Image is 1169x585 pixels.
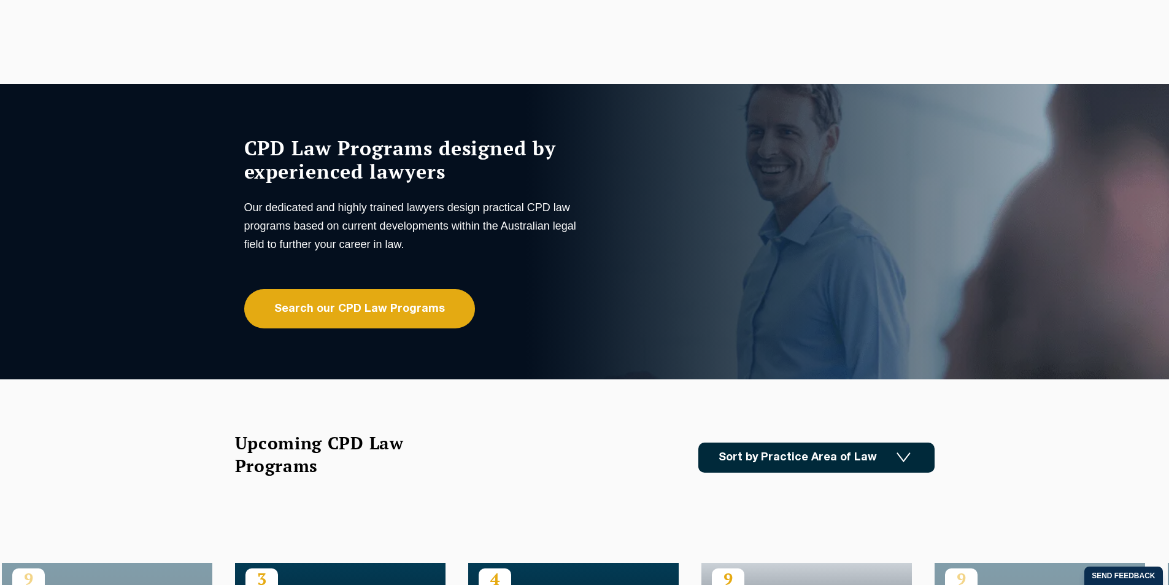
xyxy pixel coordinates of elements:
p: Our dedicated and highly trained lawyers design practical CPD law programs based on current devel... [244,198,582,254]
a: Sort by Practice Area of Law [698,443,935,473]
h2: Upcoming CPD Law Programs [235,432,434,477]
a: Search our CPD Law Programs [244,289,475,328]
h1: CPD Law Programs designed by experienced lawyers [244,136,582,183]
img: Icon [897,452,911,463]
